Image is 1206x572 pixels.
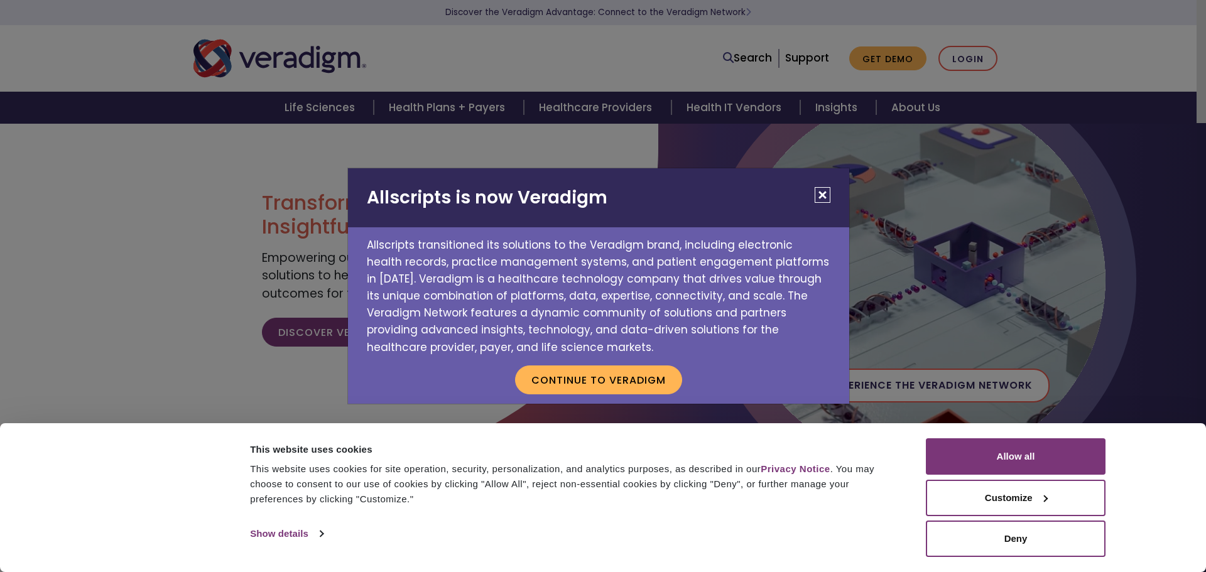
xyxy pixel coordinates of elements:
p: Allscripts transitioned its solutions to the Veradigm brand, including electronic health records,... [348,227,849,356]
h2: Allscripts is now Veradigm [348,168,849,227]
a: Show details [250,524,323,543]
div: This website uses cookies for site operation, security, personalization, and analytics purposes, ... [250,461,898,507]
a: Privacy Notice [761,463,830,474]
button: Customize [926,480,1105,516]
button: Deny [926,521,1105,557]
button: Close [815,187,830,203]
div: This website uses cookies [250,442,898,457]
button: Allow all [926,438,1105,475]
button: Continue to Veradigm [515,365,682,394]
